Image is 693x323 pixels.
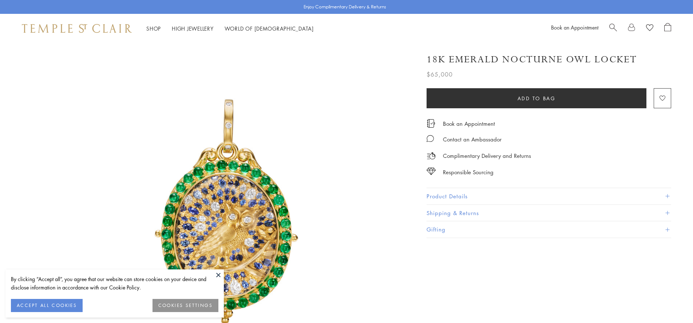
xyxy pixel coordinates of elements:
nav: Main navigation [146,24,314,33]
button: Add to bag [427,88,646,108]
span: $65,000 [427,70,453,79]
a: Open Shopping Bag [664,23,671,34]
div: By clicking “Accept all”, you agree that our website can store cookies on your device and disclos... [11,275,218,292]
a: Search [609,23,617,34]
p: Enjoy Complimentary Delivery & Returns [304,3,386,11]
span: Add to bag [518,94,556,102]
a: Book an Appointment [443,120,495,128]
div: Responsible Sourcing [443,168,494,177]
button: ACCEPT ALL COOKIES [11,299,83,312]
img: icon_sourcing.svg [427,168,436,175]
img: icon_delivery.svg [427,151,436,160]
a: High JewelleryHigh Jewellery [172,25,214,32]
a: ShopShop [146,25,161,32]
img: icon_appointment.svg [427,119,435,128]
a: Book an Appointment [551,24,598,31]
img: MessageIcon-01_2.svg [427,135,434,142]
p: Complimentary Delivery and Returns [443,151,531,160]
button: COOKIES SETTINGS [153,299,218,312]
div: Contact an Ambassador [443,135,502,144]
h1: 18K Emerald Nocturne Owl Locket [427,53,637,66]
button: Shipping & Returns [427,205,671,221]
button: Gifting [427,221,671,238]
a: View Wishlist [646,23,653,34]
iframe: Gorgias live chat messenger [657,289,686,316]
img: Temple St. Clair [22,24,132,33]
button: Product Details [427,188,671,205]
a: World of [DEMOGRAPHIC_DATA]World of [DEMOGRAPHIC_DATA] [225,25,314,32]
